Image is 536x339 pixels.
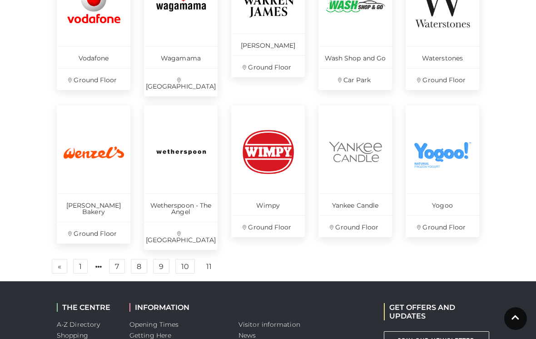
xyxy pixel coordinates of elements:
a: Visitor information [238,320,300,329]
a: 11 [201,259,217,274]
h2: THE CENTRE [57,303,116,312]
h2: GET OFFERS AND UPDATES [384,303,479,320]
p: Ground Floor [318,215,392,237]
p: Ground Floor [57,68,130,90]
a: A-Z Directory [57,320,100,329]
h2: INFORMATION [129,303,225,312]
p: [GEOGRAPHIC_DATA] [144,222,218,250]
a: 9 [153,259,169,274]
p: Ground Floor [57,222,130,244]
a: Yogoo Ground Floor [406,105,479,237]
p: Yankee Candle [318,194,392,215]
p: Ground Floor [406,215,479,237]
span: « [58,263,61,269]
p: Wash Shop and Go [318,46,392,68]
a: Wetherspoon - The Angel [GEOGRAPHIC_DATA] [144,105,218,250]
p: Vodafone [57,46,130,68]
a: 1 [73,259,88,274]
p: Yogoo [406,194,479,215]
a: 7 [109,259,125,274]
p: Ground Floor [231,215,305,237]
a: Wimpy Ground Floor [231,105,305,237]
p: [PERSON_NAME] [231,34,305,55]
p: Car Park [318,68,392,90]
p: Ground Floor [406,68,479,90]
a: 10 [175,259,195,274]
p: Wetherspoon - The Angel [144,194,218,222]
p: Wimpy [231,194,305,215]
a: Previous [52,259,67,274]
a: Yankee Candle Ground Floor [318,105,392,237]
p: [PERSON_NAME] Bakery [57,194,130,222]
a: Opening Times [129,320,179,329]
a: 8 [131,259,147,274]
p: Wagamama [144,46,218,68]
p: Ground Floor [231,55,305,77]
p: [GEOGRAPHIC_DATA] [144,68,218,96]
a: [PERSON_NAME] Bakery Ground Floor [57,105,130,244]
p: Waterstones [406,46,479,68]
